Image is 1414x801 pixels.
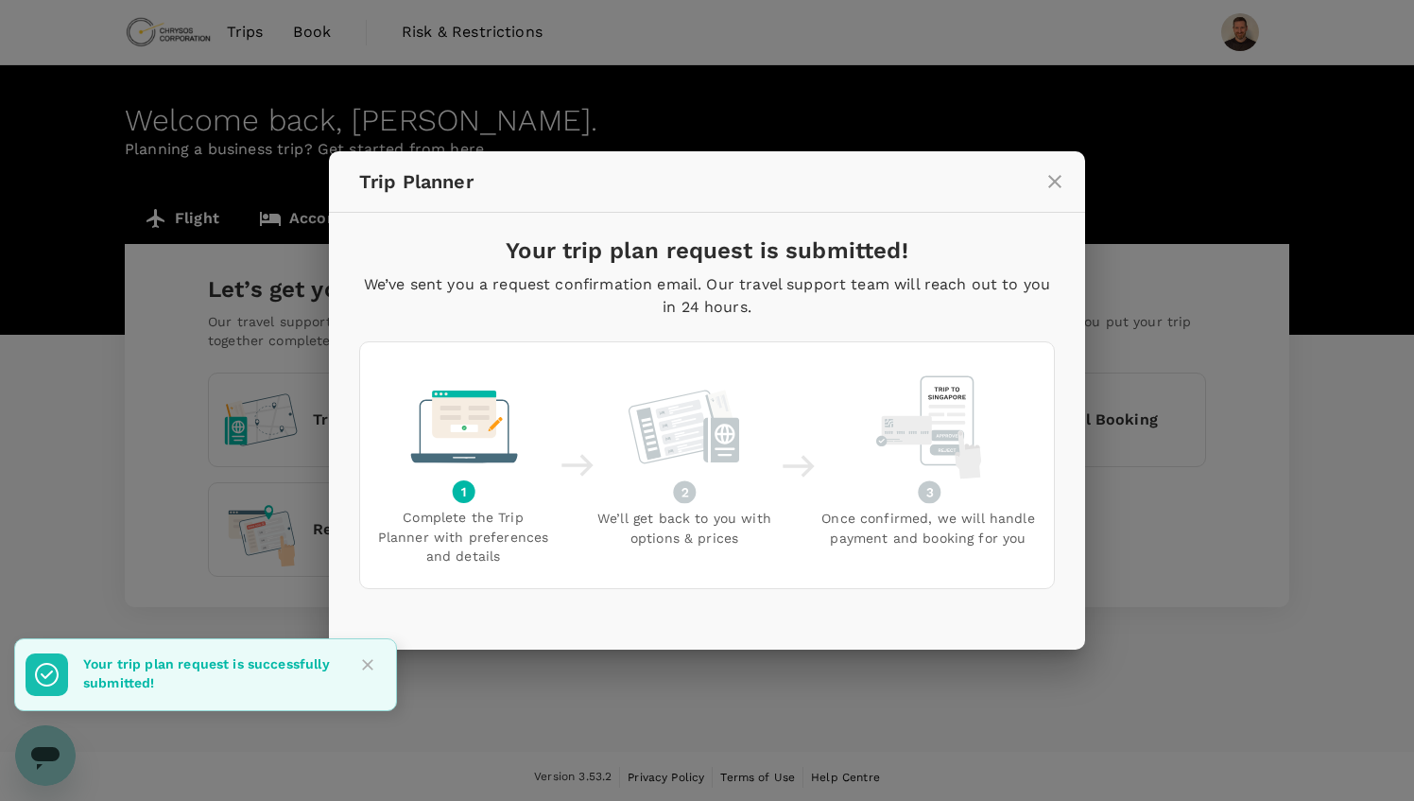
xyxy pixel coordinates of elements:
[359,273,1055,319] p: We’ve sent you a request confirmation email. Our travel support team will reach out to you in 24 ...
[375,508,551,565] p: Complete the Trip Planner with preferences and details
[359,166,1055,197] h6: Trip Planner
[818,509,1039,547] p: Once confirmed, we will handle payment and booking for you
[596,509,772,547] p: We’ll get back to you with options & prices
[353,651,382,679] button: Close
[359,235,1055,266] h5: Your trip plan request is submitted!
[1032,159,1078,204] button: close
[83,654,338,692] p: Your trip plan request is successfully submitted!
